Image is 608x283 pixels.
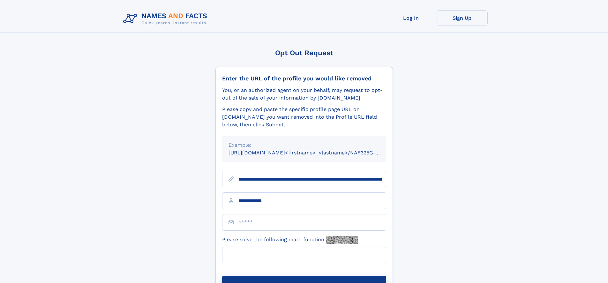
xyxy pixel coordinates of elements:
div: Please copy and paste the specific profile page URL on [DOMAIN_NAME] you want removed into the Pr... [222,106,386,129]
label: Please solve the following math function: [222,236,358,244]
div: Enter the URL of the profile you would like removed [222,75,386,82]
small: [URL][DOMAIN_NAME]<firstname>_<lastname>/NAF325G-xxxxxxxx [229,150,398,156]
div: Example: [229,141,380,149]
div: You, or an authorized agent on your behalf, may request to opt-out of the sale of your informatio... [222,86,386,102]
a: Sign Up [437,10,488,26]
img: Logo Names and Facts [121,10,213,27]
a: Log In [386,10,437,26]
div: Opt Out Request [215,49,393,57]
